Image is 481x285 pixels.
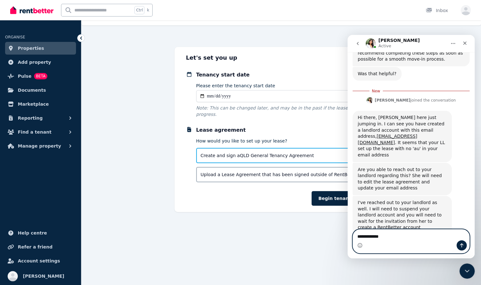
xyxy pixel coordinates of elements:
[5,126,76,138] button: Find a tenant
[5,56,76,69] a: Add property
[23,272,64,280] span: [PERSON_NAME]
[18,86,46,94] span: Documents
[196,83,275,89] label: Please enter the tenancy start date
[34,73,47,79] span: BETA
[196,71,377,79] p: Tenancy start date
[196,126,377,134] p: Lease agreement
[18,128,52,136] span: Find a tenant
[18,58,51,66] span: Add property
[201,152,314,159] span: Create and sign a QLD General Tenancy Agreement
[18,72,31,80] span: Pulse
[18,142,61,150] span: Manage property
[5,241,76,253] a: Refer a friend
[5,255,76,267] a: Account settings
[186,53,377,62] h2: Let's set you up
[5,140,76,152] button: Manage property
[18,229,47,237] span: Help centre
[5,227,76,239] a: Help centre
[5,70,76,83] a: PulseBETA
[18,44,44,52] span: Properties
[10,5,53,15] img: RentBetter
[426,7,448,14] div: Inbox
[18,257,60,265] span: Account settings
[5,35,25,39] span: ORGANISE
[201,171,358,178] span: Upload a Lease Agreement that has been signed outside of RentBetter
[18,243,52,251] span: Refer a friend
[459,263,475,279] iframe: Intercom live chat
[5,112,76,124] button: Reporting
[196,138,377,144] p: How would you like to set up your lease?
[5,98,76,110] a: Marketplace
[18,100,49,108] span: Marketplace
[347,35,475,258] iframe: Intercom live chat
[5,42,76,55] a: Properties
[312,191,376,206] button: Begin tenancy setup
[196,105,377,117] p: Note: This can be changed later, and may be in the past if the lease is already in progress.
[5,84,76,96] a: Documents
[18,114,43,122] span: Reporting
[134,6,144,14] span: Ctrl
[147,8,149,13] span: k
